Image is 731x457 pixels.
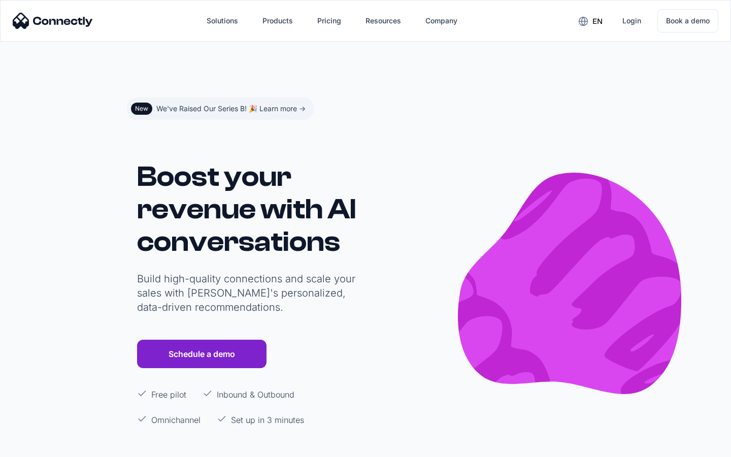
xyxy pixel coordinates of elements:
[657,9,718,32] a: Book a demo
[127,97,314,120] a: NewWe've Raised Our Series B! 🎉 Learn more ->
[207,14,238,28] div: Solutions
[592,14,603,28] div: en
[217,388,294,401] p: Inbound & Outbound
[156,102,306,116] div: We've Raised Our Series B! 🎉 Learn more ->
[137,340,267,368] a: Schedule a demo
[622,14,641,28] div: Login
[231,414,304,426] p: Set up in 3 minutes
[135,105,148,113] div: New
[425,14,457,28] div: Company
[317,14,341,28] div: Pricing
[137,272,360,314] p: Build high-quality connections and scale your sales with [PERSON_NAME]'s personalized, data-drive...
[13,13,93,29] img: Connectly Logo
[262,14,293,28] div: Products
[614,9,649,33] a: Login
[151,414,201,426] p: Omnichannel
[151,388,186,401] p: Free pilot
[137,160,360,258] h1: Boost your revenue with AI conversations
[365,14,401,28] div: Resources
[309,9,349,33] a: Pricing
